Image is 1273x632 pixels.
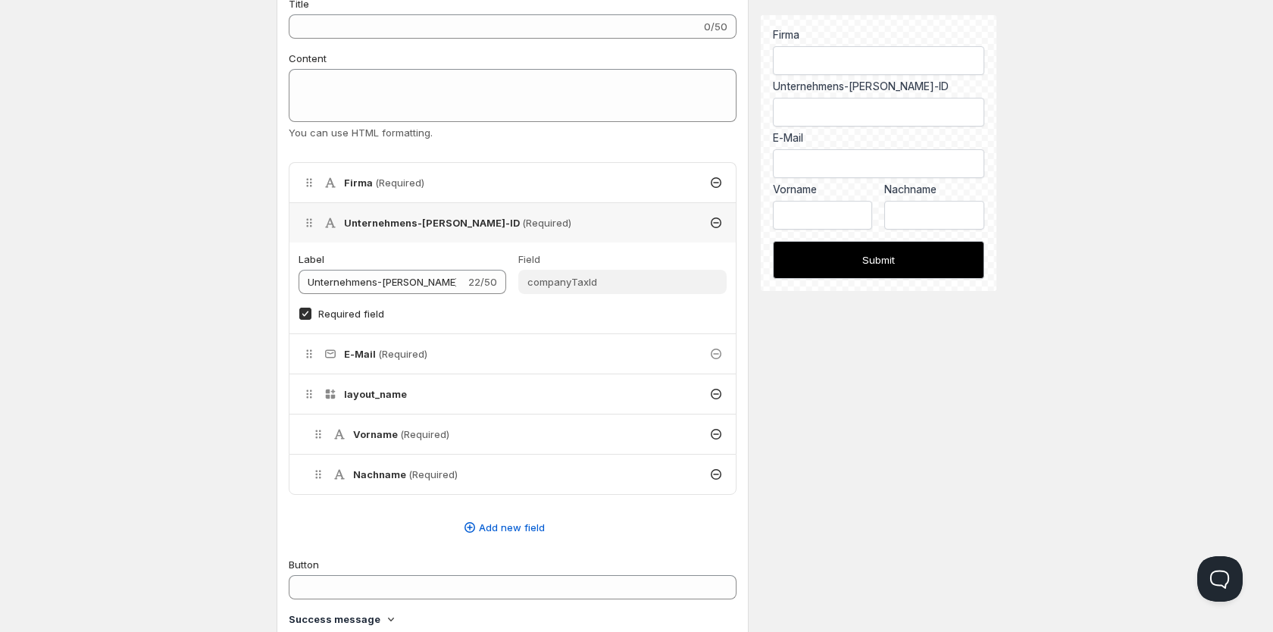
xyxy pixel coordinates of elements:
span: Required field [318,308,384,320]
label: Firma [773,27,984,42]
span: (Required) [375,177,424,189]
h4: Success message [289,612,380,627]
h4: Firma [344,175,424,190]
span: Label [299,253,324,265]
span: Add new field [479,520,545,535]
span: Content [289,52,327,64]
h4: Nachname [353,467,458,482]
label: Vorname [773,182,873,197]
span: You can use HTML formatting. [289,127,433,139]
span: Field [518,253,540,265]
label: Nachname [884,182,984,197]
h4: Vorname [353,427,449,442]
button: Add new field [280,515,727,540]
span: (Required) [522,217,571,229]
iframe: Help Scout Beacon - Open [1197,556,1243,602]
span: (Required) [400,428,449,440]
h4: Unternehmens-[PERSON_NAME]-ID [344,215,571,230]
button: Submit [773,241,984,279]
div: E-Mail [773,130,984,145]
h4: layout_name [344,386,407,402]
h4: E-Mail [344,346,427,361]
span: Button [289,558,319,571]
label: Unternehmens-[PERSON_NAME]-ID [773,79,984,94]
span: (Required) [378,348,427,360]
span: (Required) [408,468,458,480]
